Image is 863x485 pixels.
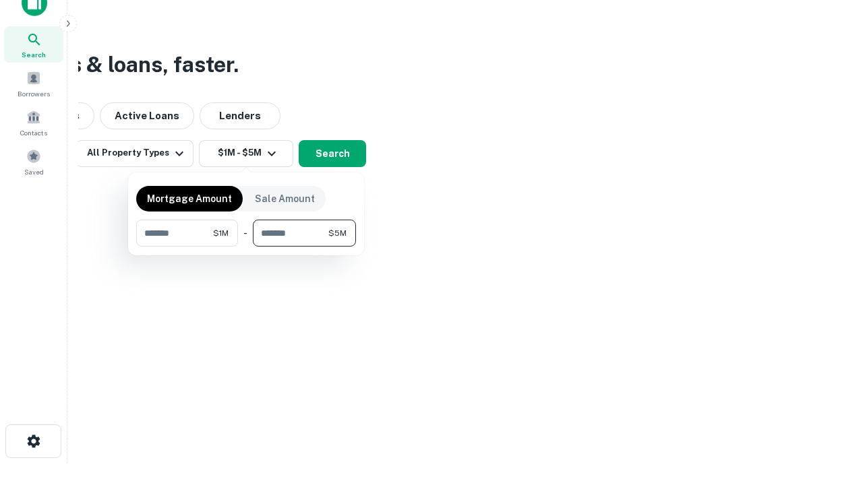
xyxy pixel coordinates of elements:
[243,220,247,247] div: -
[213,227,229,239] span: $1M
[147,191,232,206] p: Mortgage Amount
[328,227,347,239] span: $5M
[255,191,315,206] p: Sale Amount
[796,377,863,442] iframe: Chat Widget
